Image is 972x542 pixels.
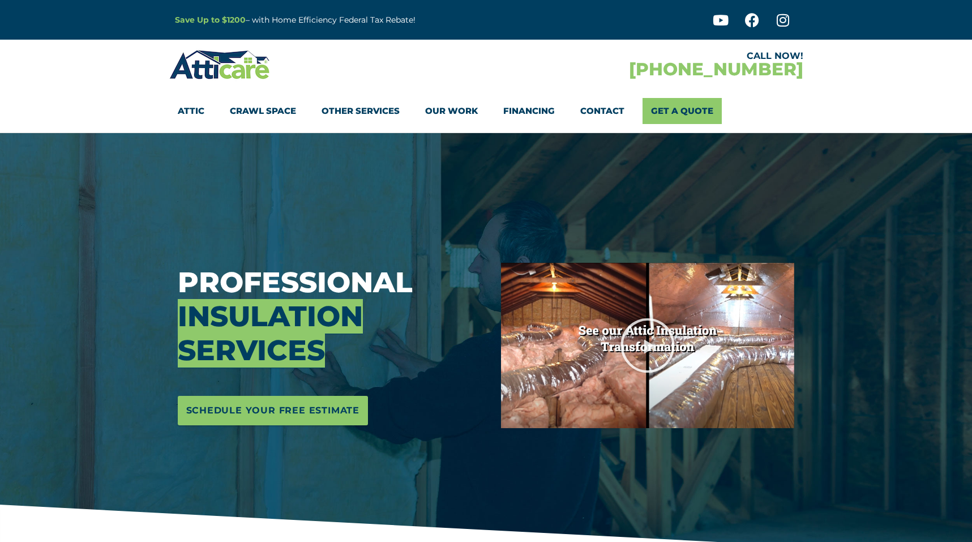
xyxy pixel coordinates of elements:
div: CALL NOW! [486,52,803,61]
a: Save Up to $1200 [175,15,246,25]
nav: Menu [178,98,795,124]
a: Get A Quote [643,98,722,124]
a: Schedule Your Free Estimate [178,396,369,425]
a: Attic [178,98,204,124]
div: Play Video [619,317,676,374]
a: Financing [503,98,555,124]
h3: Professional [178,266,485,368]
p: – with Home Efficiency Federal Tax Rebate! [175,14,542,27]
span: Insulation Services [178,299,363,368]
a: Contact [580,98,624,124]
a: Other Services [322,98,400,124]
a: Our Work [425,98,478,124]
span: Schedule Your Free Estimate [186,402,360,420]
a: Crawl Space [230,98,296,124]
